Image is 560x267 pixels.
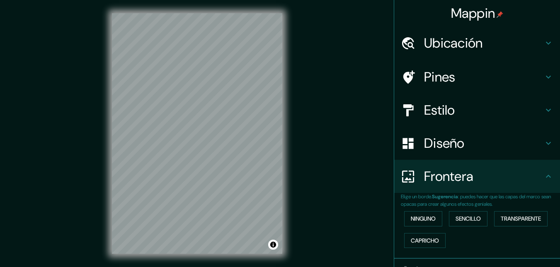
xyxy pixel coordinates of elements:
button: Transparente [494,211,548,226]
button: Capricho [404,233,446,248]
iframe: Help widget launcher [486,235,551,258]
div: Ubicación [394,26,560,60]
h4: Ubicación [424,35,543,51]
button: Alternar atribución [268,240,278,250]
font: Transparente [501,214,541,224]
p: Elige un borde. : puedes hacer que las capas del marco sean opacas para crear algunos efectos gen... [401,193,560,208]
h4: Diseño [424,135,543,152]
button: Sencillo [449,211,487,226]
button: Ninguno [404,211,442,226]
div: Estilo [394,94,560,127]
h4: Estilo [424,102,543,118]
font: Sencillo [456,214,481,224]
img: pin-icon.png [497,11,503,18]
font: Mappin [451,5,495,22]
b: Sugerencia [432,193,458,200]
font: Capricho [411,236,439,246]
h4: Pines [424,69,543,85]
div: Frontera [394,160,560,193]
div: Diseño [394,127,560,160]
h4: Frontera [424,168,543,185]
font: Ninguno [411,214,436,224]
canvas: Mapa [112,13,282,254]
div: Pines [394,60,560,94]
